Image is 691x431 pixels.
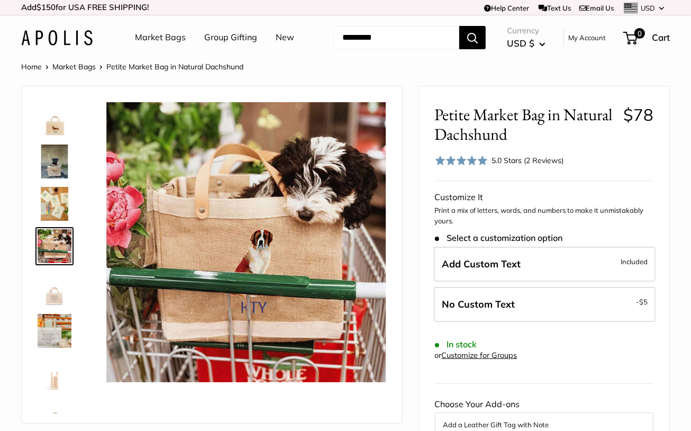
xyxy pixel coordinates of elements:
[492,155,563,166] div: 5.0 Stars (2 Reviews)
[435,205,653,226] p: Print a mix of letters, words, and numbers to make it unmistakably yours.
[35,354,74,392] a: description_Side view of the Petite Market Bag
[621,255,648,268] span: Included
[38,314,71,348] img: description_Elevated any trip to the market
[636,295,648,308] span: -
[21,62,42,71] a: Home
[38,102,71,136] img: Petite Market Bag in Natural Dachshund
[641,4,656,12] span: USD
[435,105,615,144] span: Petite Market Bag in Natural Dachshund
[38,356,71,390] img: description_Side view of the Petite Market Bag
[507,35,545,52] button: USD $
[442,258,521,270] span: Add Custom Text
[52,62,96,71] a: Market Bags
[442,351,517,360] a: Customize for Groups
[507,23,545,38] span: Currency
[106,62,243,71] span: Petite Market Bag in Natural Dachshund
[204,30,257,46] a: Group Gifting
[435,339,477,349] span: In stock
[579,4,614,12] a: Email Us
[35,312,74,350] a: description_Elevated any trip to the market
[35,227,74,265] a: Petite Market Bag in Natural Dachshund
[442,298,515,310] span: No Custom Text
[35,185,74,223] a: description_The artist's desk in Ventura CA
[38,229,71,263] img: Petite Market Bag in Natural Dachshund
[35,142,74,181] a: Petite Market Bag in Natural Dachshund
[434,287,656,322] label: Leave Blank
[38,187,71,221] img: description_The artist's desk in Ventura CA
[568,31,606,44] a: My Account
[334,26,459,49] input: Search...
[435,233,562,243] span: Select a customization option
[443,418,645,431] button: Add a Leather Gift Tag with Note
[435,348,517,363] div: or
[38,145,71,178] img: Petite Market Bag in Natural Dachshund
[459,26,486,49] button: Search
[21,60,243,74] nav: Breadcrumb
[135,30,186,46] a: Market Bags
[623,104,653,125] span: $78
[539,4,571,12] a: Text Us
[507,38,534,49] span: USD $
[38,272,71,306] img: description_Seal of authenticity printed on the backside of every bag.
[37,2,56,12] span: $150
[624,29,670,46] a: 0 Cart
[434,247,656,282] label: Add Custom Text
[435,190,653,205] div: Customize It
[106,102,386,382] img: Petite Market Bag in Natural Dachshund
[35,100,74,138] a: Petite Market Bag in Natural Dachshund
[634,28,645,39] span: 0
[435,152,564,168] div: 5.0 Stars (2 Reviews)
[639,298,648,306] span: $5
[276,30,294,46] a: New
[35,270,74,308] a: description_Seal of authenticity printed on the backside of every bag.
[652,32,670,43] span: Cart
[21,30,93,46] img: Apolis
[484,4,529,12] a: Help Center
